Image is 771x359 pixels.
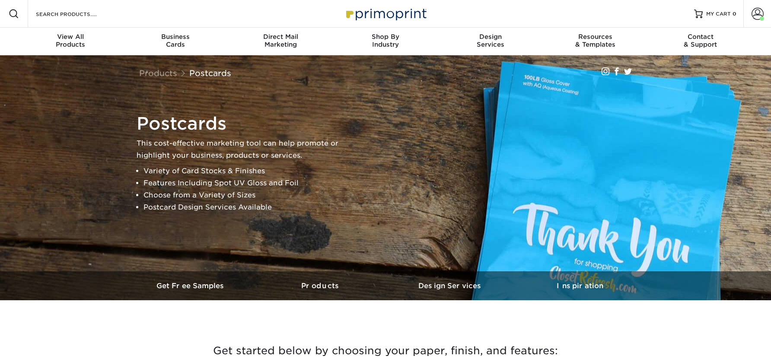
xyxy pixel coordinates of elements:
[18,33,123,48] div: Products
[706,10,731,18] span: MY CART
[333,33,438,41] span: Shop By
[143,189,353,201] li: Choose from a Variety of Sizes
[385,271,515,300] a: Design Services
[648,28,753,55] a: Contact& Support
[228,28,333,55] a: Direct MailMarketing
[333,33,438,48] div: Industry
[256,282,385,290] h3: Products
[123,33,228,48] div: Cards
[438,33,543,41] span: Design
[126,271,256,300] a: Get Free Samples
[137,113,353,134] h1: Postcards
[543,33,648,48] div: & Templates
[515,282,645,290] h3: Inspiration
[333,28,438,55] a: Shop ByIndustry
[137,137,353,162] p: This cost-effective marketing tool can help promote or highlight your business, products or servi...
[126,282,256,290] h3: Get Free Samples
[515,271,645,300] a: Inspiration
[648,33,753,48] div: & Support
[123,33,228,41] span: Business
[385,282,515,290] h3: Design Services
[228,33,333,48] div: Marketing
[438,33,543,48] div: Services
[189,68,231,78] a: Postcards
[18,33,123,41] span: View All
[143,201,353,213] li: Postcard Design Services Available
[143,177,353,189] li: Features Including Spot UV Gloss and Foil
[342,4,429,23] img: Primoprint
[139,68,177,78] a: Products
[35,9,119,19] input: SEARCH PRODUCTS.....
[18,28,123,55] a: View AllProducts
[256,271,385,300] a: Products
[123,28,228,55] a: BusinessCards
[543,33,648,41] span: Resources
[648,33,753,41] span: Contact
[733,11,736,17] span: 0
[228,33,333,41] span: Direct Mail
[143,165,353,177] li: Variety of Card Stocks & Finishes
[438,28,543,55] a: DesignServices
[543,28,648,55] a: Resources& Templates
